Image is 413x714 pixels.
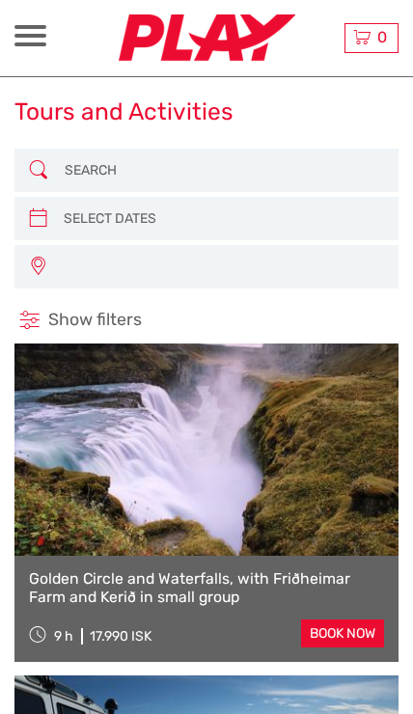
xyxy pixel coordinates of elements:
[374,28,390,46] span: 0
[14,309,399,332] h4: Show filters
[57,154,385,186] input: SEARCH
[54,628,73,645] span: 9 h
[301,619,384,647] a: book now
[29,570,384,607] a: Golden Circle and Waterfalls, with Friðheimar Farm and Kerið in small group
[48,309,142,332] span: Show filters
[14,97,234,125] h1: Tours and Activities
[56,203,384,234] input: SELECT DATES
[90,628,151,645] div: 17.990 ISK
[119,14,295,62] img: Fly Play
